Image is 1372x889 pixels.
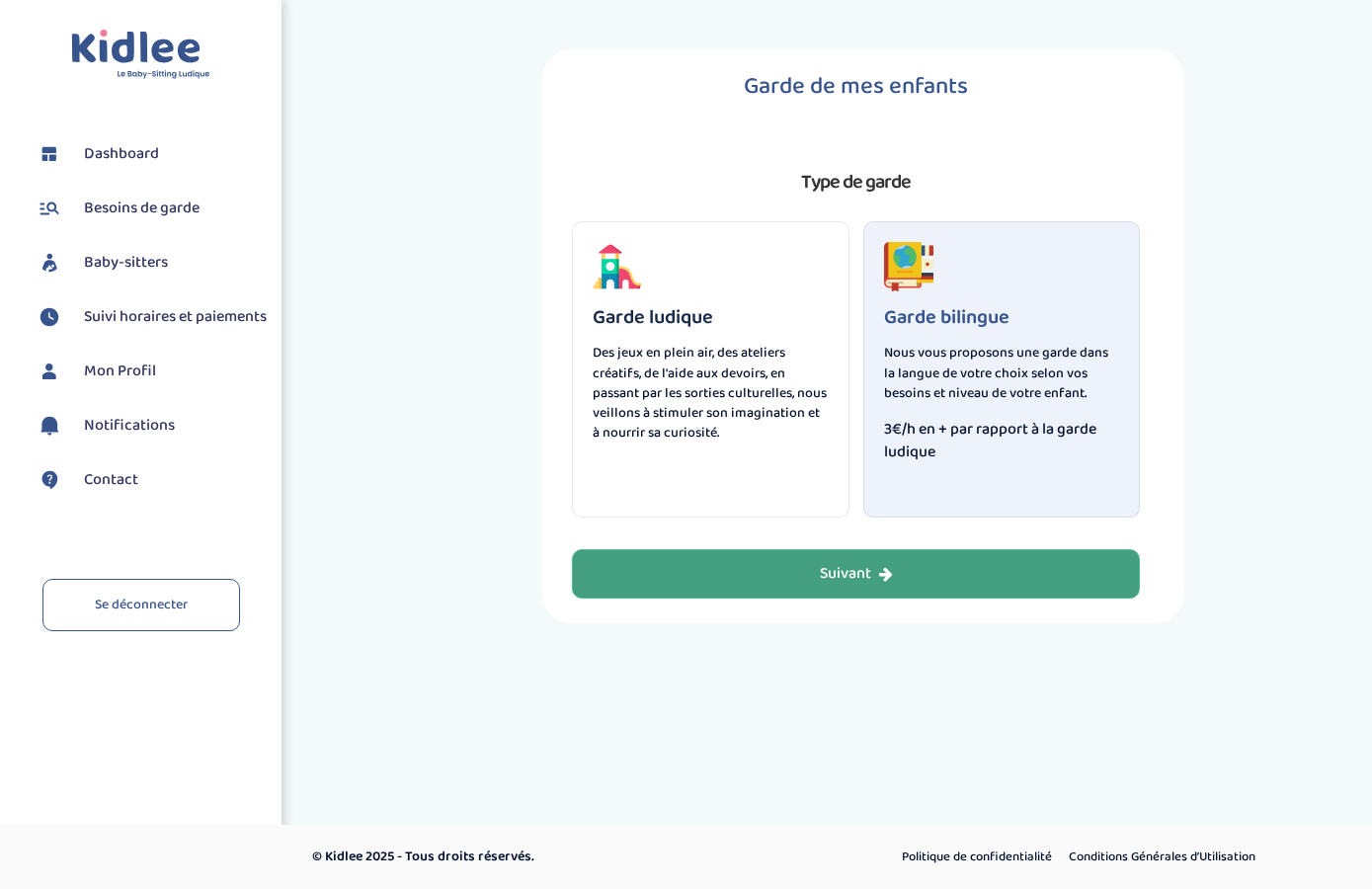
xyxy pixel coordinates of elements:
span: Besoins de garde [84,197,200,220]
a: Notifications [35,411,267,441]
img: logo.svg [71,30,210,80]
h3: Garde ludique [593,306,829,328]
a: Conditions Générales d’Utilisation [1062,845,1262,870]
a: Mon Profil [35,357,267,386]
img: level3.png [884,242,933,291]
a: Besoins de garde [35,194,267,223]
span: Dashboard [84,142,159,166]
img: decouverte.png [593,242,642,291]
img: contact.svg [35,465,64,495]
span: Mon Profil [84,360,156,383]
img: dashboard.svg [35,139,64,169]
a: Contact [35,465,267,495]
span: Suivi horaires et paiements [84,305,267,329]
img: besoin.svg [35,194,64,223]
img: babysitters.svg [35,248,64,278]
button: Suivant [572,549,1140,599]
a: Dashboard [35,139,267,169]
a: Politique de confidentialité [895,845,1059,870]
div: Suivant [820,563,893,586]
p: Des jeux en plein air, des ateliers créatifs, de l'aide aux devoirs, en passant par les sorties c... [593,343,829,443]
p: © Kidlee 2025 - Tous droits réservés. [312,847,770,867]
p: Type de garde [572,166,1140,198]
h3: Garde bilingue [884,306,1120,328]
img: profil.svg [35,357,64,386]
img: notification.svg [35,411,64,441]
h1: Garde de mes enfants [572,74,1140,100]
span: Notifications [84,414,175,438]
a: Baby-sitters [35,248,267,278]
span: Contact [84,468,138,492]
img: suivihoraire.svg [35,302,64,332]
p: Nous vous proposons une garde dans la langue de votre choix selon vos besoins et niveau de votre ... [884,343,1120,402]
a: Se déconnecter [42,579,240,631]
a: Suivi horaires et paiements [35,302,267,332]
span: Baby-sitters [84,251,168,275]
span: 3€/h en + par rapport à la garde ludique [884,418,1120,463]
